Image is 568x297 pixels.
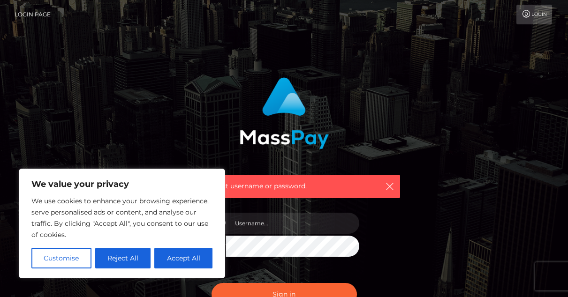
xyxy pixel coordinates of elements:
button: Accept All [154,248,212,268]
a: Login Page [15,5,51,24]
p: We use cookies to enhance your browsing experience, serve personalised ads or content, and analys... [31,195,212,240]
div: We value your privacy [19,169,225,278]
button: Customise [31,248,91,268]
img: MassPay Login [240,77,329,149]
input: Username... [226,213,359,234]
a: Login [516,5,552,24]
p: We value your privacy [31,178,212,190]
button: Reject All [95,248,151,268]
span: Incorrect username or password. [198,181,370,191]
